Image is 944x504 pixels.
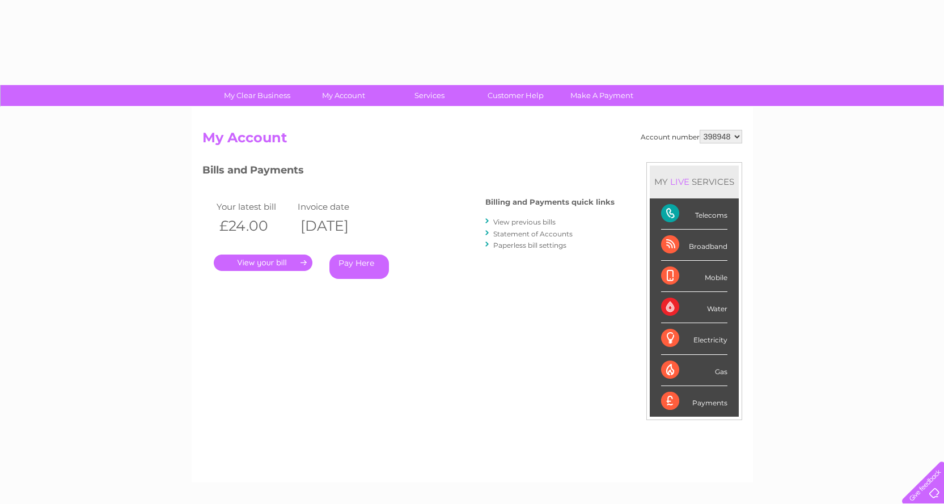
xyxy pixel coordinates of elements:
td: Invoice date [295,199,376,214]
div: Account number [641,130,742,143]
div: LIVE [668,176,692,187]
div: Mobile [661,261,727,292]
td: Your latest bill [214,199,295,214]
a: View previous bills [493,218,556,226]
div: Payments [661,386,727,417]
div: Broadband [661,230,727,261]
div: Telecoms [661,198,727,230]
div: Electricity [661,323,727,354]
div: MY SERVICES [650,166,739,198]
a: Statement of Accounts [493,230,573,238]
a: Customer Help [469,85,562,106]
a: Paperless bill settings [493,241,566,249]
th: [DATE] [295,214,376,238]
h4: Billing and Payments quick links [485,198,615,206]
a: Services [383,85,476,106]
a: Pay Here [329,255,389,279]
th: £24.00 [214,214,295,238]
div: Gas [661,355,727,386]
a: Make A Payment [555,85,649,106]
div: Water [661,292,727,323]
a: My Account [297,85,390,106]
h2: My Account [202,130,742,151]
a: . [214,255,312,271]
h3: Bills and Payments [202,162,615,182]
a: My Clear Business [210,85,304,106]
